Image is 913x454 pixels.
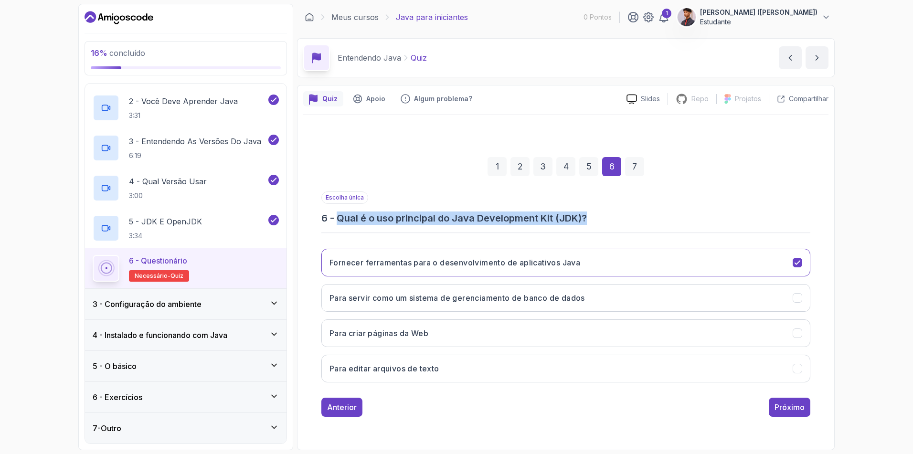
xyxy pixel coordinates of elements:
[93,360,137,372] h3: 5 - O básico
[129,151,261,160] p: 6:19
[329,292,585,304] h3: Para servir como um sistema de gerenciamento de banco de dados
[779,46,802,69] button: Conteúdo anterior
[414,94,472,104] p: Algum problema?
[129,176,207,187] p: 4 - Qual versão usar
[93,422,121,434] h3: 7 - Outro
[129,136,261,147] p: 3 - Entendendo as versões do Java
[321,319,810,347] button: Para criar páginas da Web
[700,8,817,17] p: [PERSON_NAME] ([PERSON_NAME])
[129,191,207,201] p: 3:00
[91,48,107,58] span: 16%
[329,327,428,339] h3: Para criar páginas da Web
[93,329,227,341] h3: 4 - Instalado e funcionando com Java
[662,9,671,18] div: 1
[556,157,575,176] div: 4
[93,391,142,403] h3: 6 - Exercícios
[85,382,287,412] button: 6 - Exercícios
[85,351,287,381] button: 5 - O básico
[129,95,238,107] p: 2 - Você deve aprender Java
[129,111,238,120] p: 3:31
[700,17,817,27] p: Estudante
[93,298,202,310] h3: 3 - Configuração do ambiente
[327,401,357,413] div: Anterior
[602,157,621,176] div: 6
[93,95,279,121] button: 2 - Você deve aprender Java3:31
[769,94,828,104] button: Compartilhar
[91,48,145,58] span: concluído
[329,363,439,374] h3: Para editar arquivos de texto
[396,11,468,23] p: Java para iniciantes
[129,216,202,227] p: 5 - JDK e OpenJDK
[93,135,279,161] button: 3 - Entendendo as versões do Java6:19
[321,398,362,417] button: Anterior
[584,12,612,22] p: 0 Pontos
[641,94,660,104] p: Slides
[93,215,279,242] button: 5 - JDK e OpenJDK3:34
[769,398,810,417] button: Próximo
[579,157,598,176] div: 5
[305,12,314,22] a: Dashboard
[533,157,552,176] div: 3
[411,52,427,63] p: Quiz
[619,94,668,104] a: Slides
[93,255,279,282] button: 6 - QuestionárioNecessário-quiz
[170,272,183,280] span: quiz
[321,249,810,276] button: Fornecer ferramentas para o desenvolvimento de aplicativos Java
[658,11,669,23] a: 1
[347,91,391,106] button: Botão de suporte
[735,94,761,104] p: Projetos
[488,157,507,176] div: 1
[806,46,828,69] button: Próximo conteúdo
[322,94,338,104] p: Quiz
[625,157,644,176] div: 7
[85,413,287,443] button: 7-Outro
[510,157,530,176] div: 2
[775,401,805,413] div: Próximo
[678,8,696,26] img: Imagem do perfil do usuário
[321,191,368,204] p: Escolha única
[85,10,153,25] a: Painel
[677,8,831,27] button: Imagem do perfil do usuário[PERSON_NAME] ([PERSON_NAME])Estudante
[789,94,828,104] p: Compartilhar
[321,284,810,312] button: Para servir como um sistema de gerenciamento de banco de dados
[691,94,709,104] p: Repo
[303,91,343,106] button: botão de questionário
[338,52,401,63] p: Entendendo Java
[135,272,170,280] span: Necessário-
[366,94,385,104] p: Apoio
[331,11,379,23] a: Meus cursos
[85,289,287,319] button: 3 - Configuração do ambiente
[395,91,478,106] button: Botão de feedback
[329,257,580,268] h3: Fornecer ferramentas para o desenvolvimento de aplicativos Java
[85,320,287,350] button: 4 - Instalado e funcionando com Java
[321,355,810,382] button: Para editar arquivos de texto
[321,211,810,225] h3: 6 - Qual é o uso principal do Java Development Kit (JDK)?
[93,175,279,201] button: 4 - Qual versão usar3:00
[129,231,202,241] p: 3:34
[129,255,187,266] p: 6 - Questionário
